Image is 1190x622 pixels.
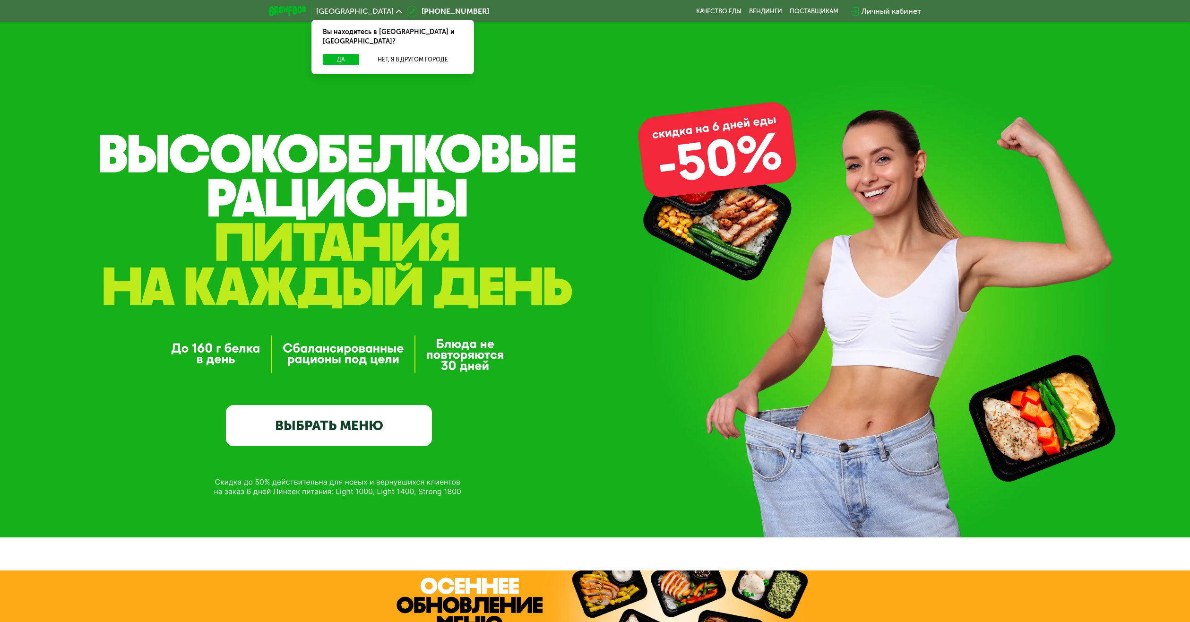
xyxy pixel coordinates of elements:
a: [PHONE_NUMBER] [406,6,489,17]
a: Качество еды [696,8,742,15]
div: Личный кабинет [862,6,921,17]
button: Нет, я в другом городе [363,54,463,65]
a: Вендинги [749,8,782,15]
a: ВЫБРАТЬ МЕНЮ [226,405,431,446]
span: [GEOGRAPHIC_DATA] [316,8,394,15]
button: Да [323,54,359,65]
div: поставщикам [790,8,838,15]
div: Вы находитесь в [GEOGRAPHIC_DATA] и [GEOGRAPHIC_DATA]? [311,20,474,54]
